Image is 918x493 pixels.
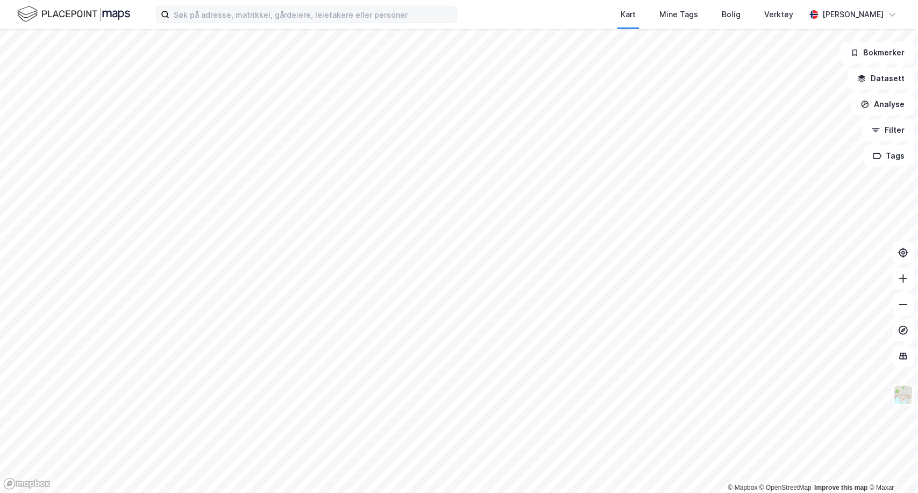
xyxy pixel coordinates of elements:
iframe: Chat Widget [864,441,918,493]
div: Verktøy [764,8,793,21]
div: Bolig [722,8,741,21]
div: Kart [621,8,636,21]
div: Mine Tags [659,8,698,21]
img: logo.f888ab2527a4732fd821a326f86c7f29.svg [17,5,130,24]
div: Kontrollprogram for chat [864,441,918,493]
div: [PERSON_NAME] [822,8,884,21]
input: Søk på adresse, matrikkel, gårdeiere, leietakere eller personer [169,6,457,23]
